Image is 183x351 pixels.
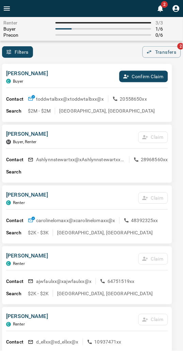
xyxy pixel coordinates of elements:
[6,339,28,346] p: Contact
[13,322,25,327] p: Renter
[6,96,28,103] p: Contact
[169,2,183,15] button: Profile
[6,217,28,224] p: Contact
[6,156,28,164] p: Contact
[6,79,11,84] div: condos.ca
[36,156,125,163] p: Ashlynnstewartxx@x Ashlynnstewartxx@x
[6,191,48,199] p: [PERSON_NAME]
[13,140,37,145] p: Buyer, Renter
[6,322,11,327] div: condos.ca
[6,201,11,205] div: condos.ca
[6,130,48,138] p: [PERSON_NAME]
[36,339,79,346] p: d_ellxx@x d_ellxx@x
[6,262,11,266] div: condos.ca
[107,278,135,285] p: 64751519xx
[36,278,91,285] p: ajwfaulxx@x ajwfaulxx@x
[155,20,180,26] span: 3 / 3
[131,217,159,224] p: 48392325xx
[3,20,51,26] span: Renter
[57,290,153,297] p: [GEOGRAPHIC_DATA], [GEOGRAPHIC_DATA]
[57,230,153,236] p: [GEOGRAPHIC_DATA], [GEOGRAPHIC_DATA]
[161,1,168,8] span: 2
[154,2,167,15] button: 2
[6,108,28,115] p: Search
[119,71,168,82] button: Confirm Claim
[6,278,28,285] p: Contact
[6,230,28,237] p: Search
[155,26,180,32] span: 1 / 6
[28,108,51,115] p: $2M - $2M
[2,46,33,58] button: Filters
[28,230,49,236] p: $2K - $3K
[3,26,51,32] span: Buyer
[36,217,115,224] p: carolinelomaxx@x carolinelomaxx@x
[141,156,168,163] p: 28968560xx
[6,169,28,176] p: Search
[143,46,181,58] button: Transfers
[6,313,48,321] p: [PERSON_NAME]
[6,290,28,298] p: Search
[59,108,155,115] p: [GEOGRAPHIC_DATA], [GEOGRAPHIC_DATA]
[28,290,49,297] p: $2K - $2K
[36,96,104,102] p: toddwtalbxx@x toddwtalbxx@x
[155,32,180,38] span: 0 / 6
[13,201,25,205] p: Renter
[6,252,48,260] p: [PERSON_NAME]
[95,339,122,346] p: 10937471xx
[3,32,51,38] span: Precon
[13,262,25,266] p: Renter
[6,140,11,145] div: mrloft.ca
[13,79,23,84] p: Buyer
[120,96,147,102] p: 20558650xx
[6,69,48,78] p: [PERSON_NAME]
